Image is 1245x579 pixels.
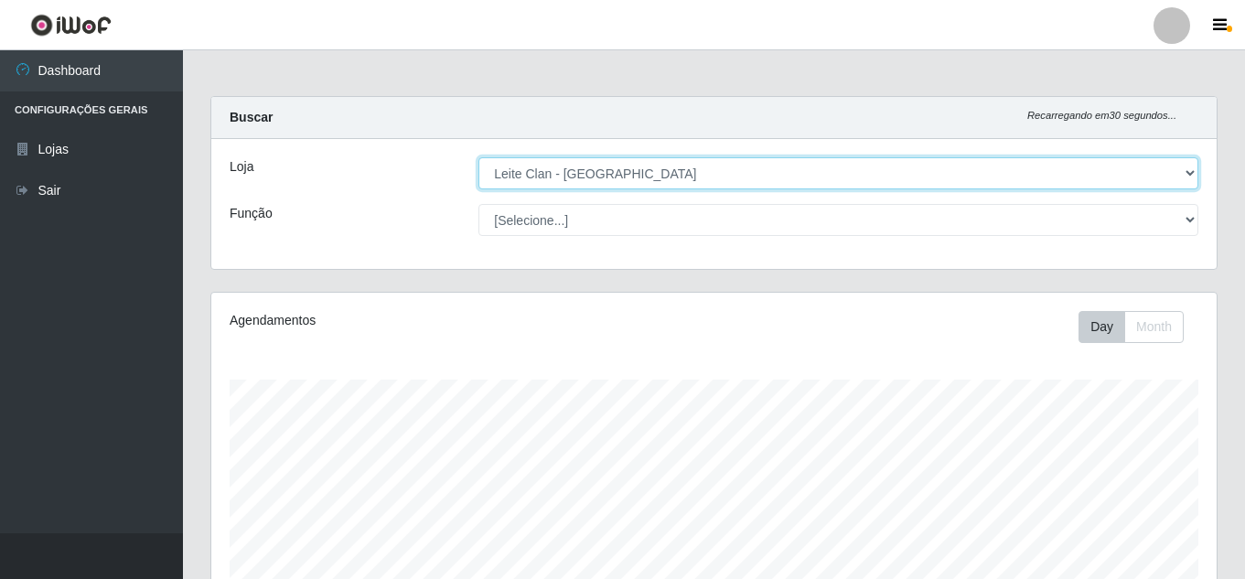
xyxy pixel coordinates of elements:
[230,204,273,223] label: Função
[230,157,253,177] label: Loja
[1027,110,1176,121] i: Recarregando em 30 segundos...
[1079,311,1198,343] div: Toolbar with button groups
[1079,311,1184,343] div: First group
[230,110,273,124] strong: Buscar
[1079,311,1125,343] button: Day
[1124,311,1184,343] button: Month
[230,311,617,330] div: Agendamentos
[30,14,112,37] img: CoreUI Logo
